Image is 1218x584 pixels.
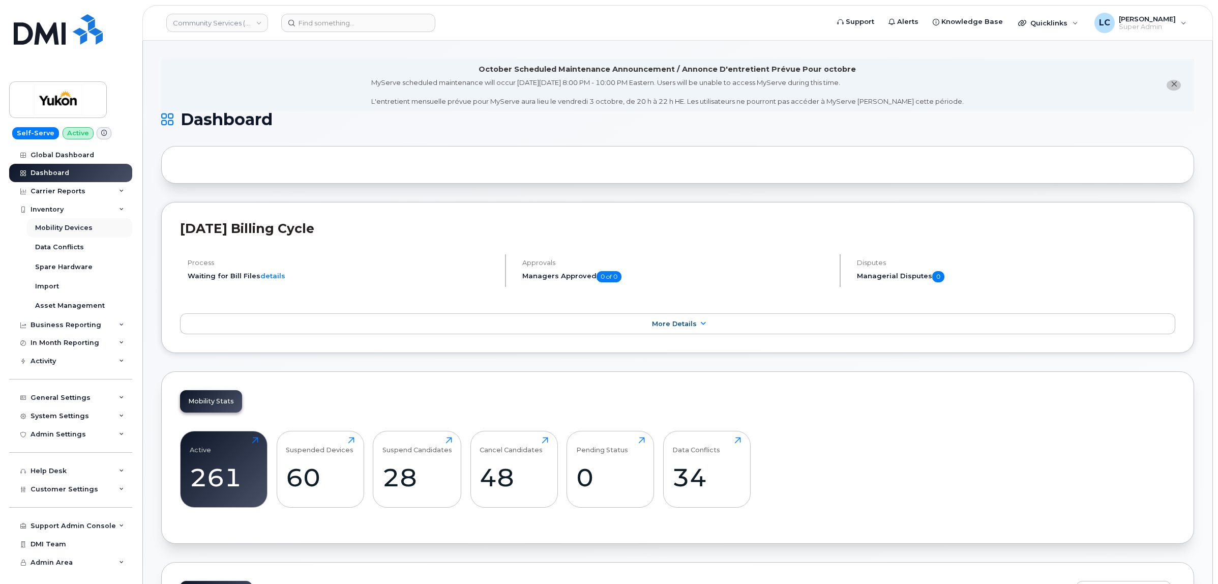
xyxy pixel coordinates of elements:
span: More Details [652,320,697,328]
div: Active [190,437,211,454]
a: Suspend Candidates28 [382,437,452,502]
h5: Managers Approved [522,271,831,282]
div: October Scheduled Maintenance Announcement / Annonce D'entretient Prévue Pour octobre [479,64,856,75]
span: Dashboard [181,112,273,127]
div: Suspended Devices [286,437,353,454]
h5: Managerial Disputes [857,271,1175,282]
a: Cancel Candidates48 [480,437,548,502]
div: 34 [672,462,741,492]
button: close notification [1167,80,1181,91]
h4: Process [188,259,496,267]
a: details [260,272,285,280]
li: Waiting for Bill Files [188,271,496,281]
div: 60 [286,462,354,492]
div: Pending Status [576,437,628,454]
div: Cancel Candidates [480,437,543,454]
div: Data Conflicts [672,437,720,454]
span: 0 of 0 [597,271,621,282]
h4: Approvals [522,259,831,267]
div: Suspend Candidates [382,437,452,454]
div: 28 [382,462,452,492]
div: 261 [190,462,258,492]
div: 0 [576,462,645,492]
h2: [DATE] Billing Cycle [180,221,1175,236]
span: 0 [932,271,944,282]
a: Data Conflicts34 [672,437,741,502]
a: Suspended Devices60 [286,437,354,502]
h4: Disputes [857,259,1175,267]
div: 48 [480,462,548,492]
a: Pending Status0 [576,437,645,502]
a: Active261 [190,437,258,502]
div: MyServe scheduled maintenance will occur [DATE][DATE] 8:00 PM - 10:00 PM Eastern. Users will be u... [371,78,964,106]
